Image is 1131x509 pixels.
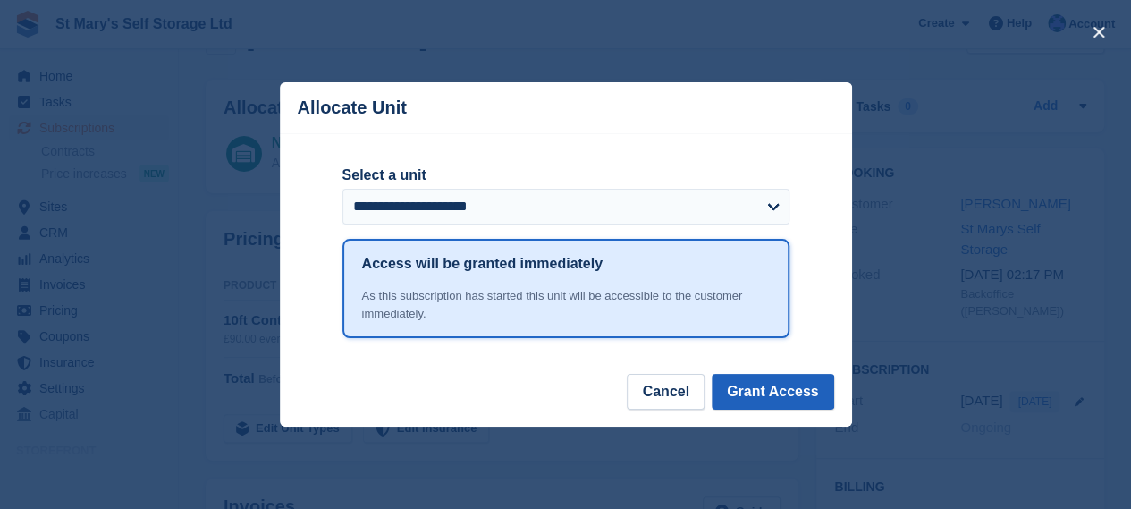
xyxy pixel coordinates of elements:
[1085,18,1113,47] button: close
[362,287,770,322] div: As this subscription has started this unit will be accessible to the customer immediately.
[362,253,603,275] h1: Access will be granted immediately
[712,374,834,410] button: Grant Access
[627,374,704,410] button: Cancel
[342,165,789,186] label: Select a unit
[298,98,407,118] p: Allocate Unit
